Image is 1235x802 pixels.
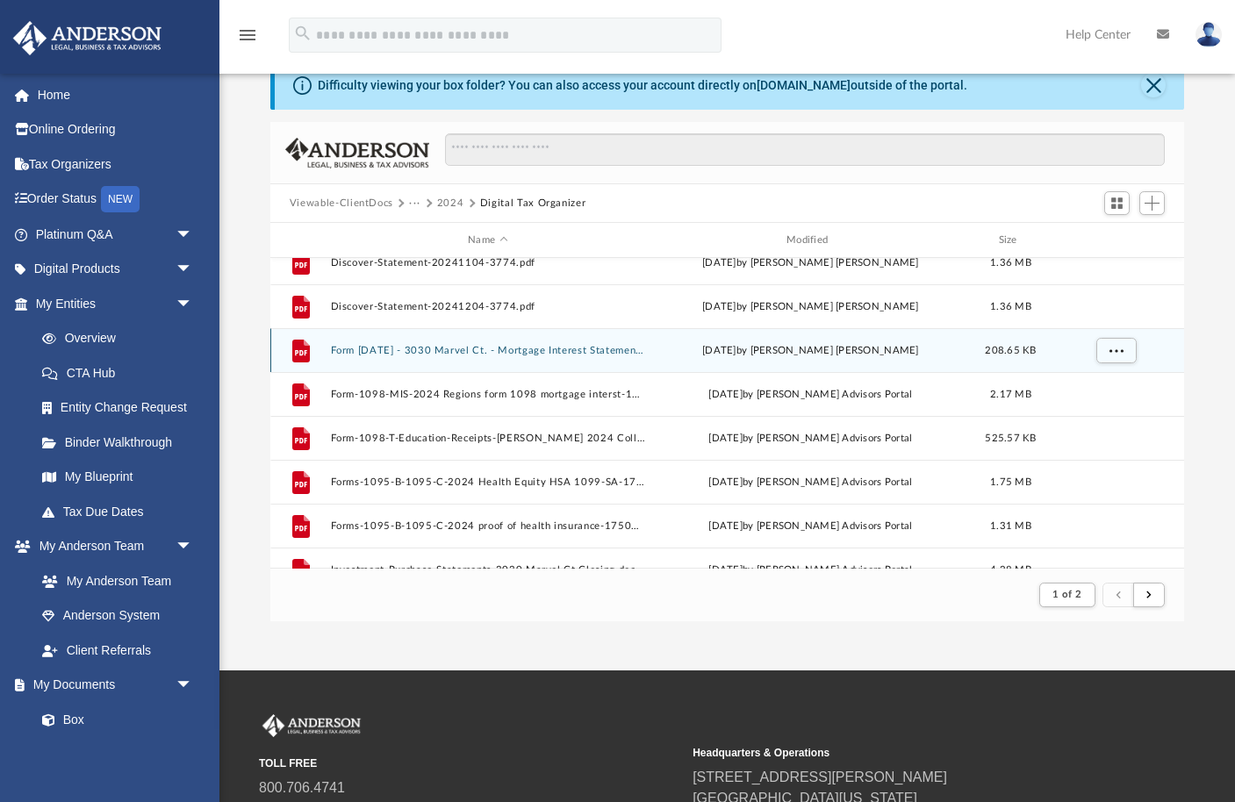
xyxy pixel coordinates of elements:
span: arrow_drop_down [176,252,211,288]
i: menu [237,25,258,46]
a: Platinum Q&Aarrow_drop_down [12,217,219,252]
div: Size [975,233,1045,248]
div: [DATE] by [PERSON_NAME] [PERSON_NAME] [653,255,968,271]
a: Overview [25,321,219,356]
span: 1.31 MB [990,521,1031,531]
div: [DATE] by [PERSON_NAME] Advisors Portal [653,431,968,447]
a: Meeting Minutes [25,737,211,772]
a: 800.706.4741 [259,780,345,795]
div: Difficulty viewing your box folder? You can also access your account directly on outside of the p... [318,76,967,95]
img: Anderson Advisors Platinum Portal [259,714,364,737]
button: Investment-Purchase-Statements-3030 Marvel Ct Closing document-17505492626857430e173c3.pdf [330,564,645,576]
span: 1.36 MB [990,302,1031,311]
a: My Documentsarrow_drop_down [12,668,211,703]
button: Forms-1095-B-1095-C-2024 proof of health insurance-17505342686857087cabe3e.pdf [330,520,645,532]
small: Headquarters & Operations [693,745,1114,761]
button: Form [DATE] - 3030 Marvel Ct. - Mortgage Interest Statement.pdf [330,345,645,356]
span: arrow_drop_down [176,286,211,322]
input: Search files and folders [445,133,1166,167]
a: CTA Hub [25,355,219,390]
a: Tax Due Dates [25,494,219,529]
button: Discover-Statement-20241204-3774.pdf [330,301,645,312]
a: My Entitiesarrow_drop_down [12,286,219,321]
span: arrow_drop_down [176,668,211,704]
div: id [278,233,322,248]
button: Close [1141,73,1166,97]
div: id [1053,233,1176,248]
i: search [293,24,312,43]
span: 1.36 MB [990,258,1031,268]
div: NEW [101,186,140,212]
span: 208.65 KB [985,346,1036,355]
img: Anderson Advisors Platinum Portal [8,21,167,55]
button: Viewable-ClientDocs [290,196,393,211]
div: Modified [652,233,967,248]
a: [DOMAIN_NAME] [757,78,851,92]
a: Anderson System [25,598,211,634]
button: More options [1095,338,1136,364]
button: Switch to Grid View [1104,191,1131,216]
a: Box [25,702,202,737]
a: Online Ordering [12,112,219,147]
span: arrow_drop_down [176,529,211,565]
a: Entity Change Request [25,390,219,426]
button: 2024 [437,196,464,211]
button: Form-1098-MIS-2024 Regions form 1098 mortgage interst-175054844268573fda6485c.pdf [330,389,645,400]
span: 2.17 MB [990,390,1031,399]
span: arrow_drop_down [176,217,211,253]
a: Binder Walkthrough [25,425,219,460]
div: [DATE] by [PERSON_NAME] [PERSON_NAME] [653,299,968,315]
div: grid [270,258,1184,569]
span: 1.75 MB [990,477,1031,487]
span: 525.57 KB [985,433,1036,443]
button: ··· [409,196,420,211]
a: Digital Productsarrow_drop_down [12,252,219,287]
small: TOLL FREE [259,755,680,771]
a: Tax Organizers [12,147,219,182]
a: Home [12,77,219,112]
a: [STREET_ADDRESS][PERSON_NAME] [693,770,947,784]
div: [DATE] by [PERSON_NAME] Advisors Portal [653,387,968,403]
button: Digital Tax Organizer [480,196,586,211]
a: My Anderson Teamarrow_drop_down [12,529,211,564]
button: Form-1098-T-Education-Receipts-[PERSON_NAME] 2024 College Tuition 1098-T -1750534390685708f64db3e... [330,433,645,444]
a: Order StatusNEW [12,182,219,218]
a: My Blueprint [25,460,211,495]
div: [DATE] by [PERSON_NAME] Advisors Portal [653,519,968,534]
img: User Pic [1196,22,1222,47]
a: My Anderson Team [25,563,202,598]
span: 4.28 MB [990,565,1031,575]
button: 1 of 2 [1039,583,1095,607]
button: Discover-Statement-20241104-3774.pdf [330,257,645,269]
div: [DATE] by [PERSON_NAME] Advisors Portal [653,475,968,491]
div: [DATE] by [PERSON_NAME] [PERSON_NAME] [653,343,968,359]
div: Name [329,233,644,248]
a: Client Referrals [25,633,211,668]
span: 1 of 2 [1052,590,1081,599]
div: [DATE] by [PERSON_NAME] Advisors Portal [653,562,968,578]
a: menu [237,33,258,46]
button: Forms-1095-B-1095-C-2024 Health Equity HSA 1099-SA-17507069946859ab32bea64.pdf [330,476,645,488]
button: Add [1139,191,1166,216]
